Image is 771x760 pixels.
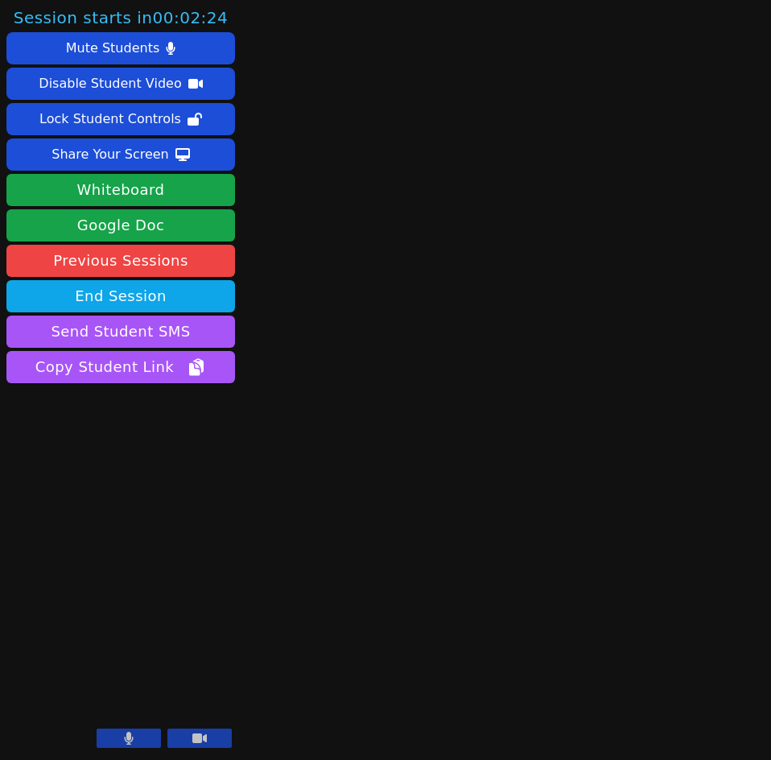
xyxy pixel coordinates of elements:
span: Copy Student Link [35,356,206,378]
div: Lock Student Controls [39,106,181,132]
button: Share Your Screen [6,138,235,171]
button: Lock Student Controls [6,103,235,135]
button: End Session [6,280,235,312]
time: 00:02:24 [152,8,228,27]
button: Send Student SMS [6,316,235,348]
a: Previous Sessions [6,245,235,277]
button: Copy Student Link [6,351,235,383]
a: Google Doc [6,209,235,242]
div: Share Your Screen [52,142,169,167]
div: Mute Students [66,35,159,61]
span: Session starts in [14,6,229,29]
button: Disable Student Video [6,68,235,100]
button: Mute Students [6,32,235,64]
button: Whiteboard [6,174,235,206]
div: Disable Student Video [39,71,181,97]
